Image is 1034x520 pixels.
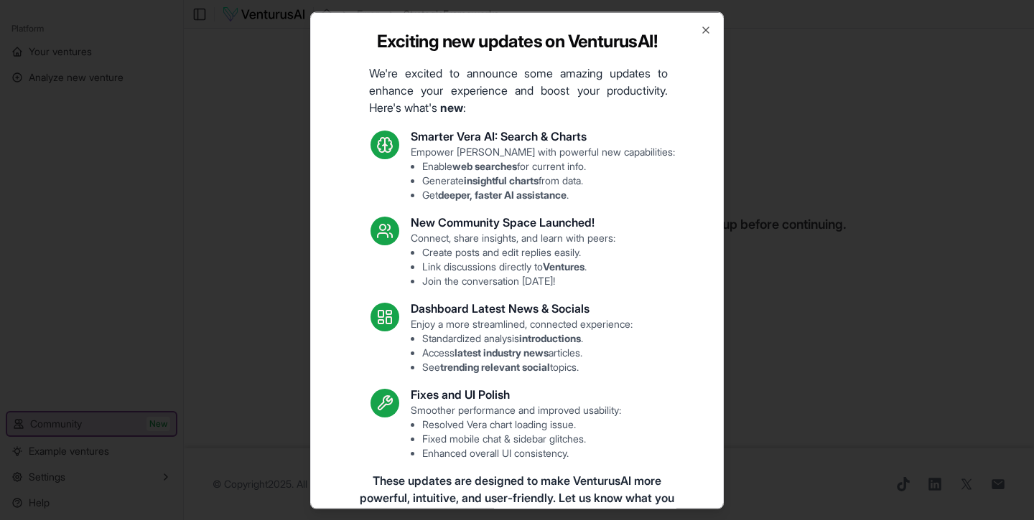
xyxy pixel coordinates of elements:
p: Enjoy a more streamlined, connected experience: [411,316,633,374]
li: Fixed mobile chat & sidebar glitches. [422,431,621,445]
li: Access articles. [422,345,633,359]
h3: Fixes and UI Polish [411,385,621,402]
li: Generate from data. [422,173,675,187]
strong: web searches [452,159,517,171]
li: Link discussions directly to . [422,259,615,273]
li: Get . [422,187,675,202]
p: Connect, share insights, and learn with peers: [411,230,615,288]
li: Standardized analysis . [422,331,633,345]
strong: new [440,100,463,114]
p: Empower [PERSON_NAME] with powerful new capabilities: [411,144,675,202]
strong: Ventures [543,260,584,272]
li: Enhanced overall UI consistency. [422,445,621,460]
h3: Smarter Vera AI: Search & Charts [411,127,675,144]
li: Resolved Vera chart loading issue. [422,417,621,431]
p: Smoother performance and improved usability: [411,402,621,460]
p: We're excited to announce some amazing updates to enhance your experience and boost your producti... [358,64,679,115]
li: Join the conversation [DATE]! [422,273,615,288]
strong: introductions [519,331,581,344]
li: See topics. [422,359,633,374]
strong: deeper, faster AI assistance [438,188,567,200]
strong: trending relevant social [440,360,550,372]
h3: Dashboard Latest News & Socials [411,299,633,316]
strong: insightful charts [464,174,539,186]
strong: latest industry news [455,346,549,358]
h2: Exciting new updates on VenturusAI! [377,29,657,52]
h3: New Community Space Launched! [411,213,615,230]
li: Enable for current info. [422,159,675,173]
li: Create posts and edit replies easily. [422,245,615,259]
